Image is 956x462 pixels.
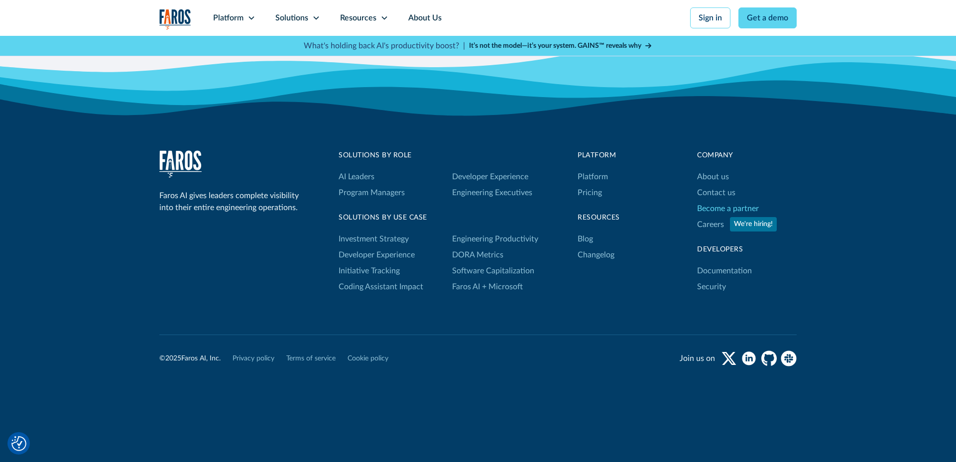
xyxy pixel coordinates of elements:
a: Investment Strategy [339,231,409,247]
a: Become a partner [697,201,759,217]
a: Blog [578,231,593,247]
a: Sign in [690,7,730,28]
a: Contact us [697,185,735,201]
a: Software Capitalization [452,263,534,279]
a: Engineering Executives [452,185,532,201]
a: Faros AI + Microsoft [452,279,523,295]
a: Terms of service [286,353,336,364]
div: Company [697,150,797,161]
a: Pricing [578,185,602,201]
a: Initiative Tracking [339,263,400,279]
a: DORA Metrics [452,247,503,263]
a: home [159,150,202,178]
p: What's holding back AI's productivity boost? | [304,40,465,52]
img: Revisit consent button [11,436,26,451]
strong: It’s not the model—it’s your system. GAINS™ reveals why [469,42,641,49]
a: home [159,9,191,29]
a: Developer Experience [452,169,528,185]
a: Cookie policy [348,353,388,364]
a: It’s not the model—it’s your system. GAINS™ reveals why [469,41,652,51]
a: Security [697,279,726,295]
a: github [761,350,777,366]
button: Cookie Settings [11,436,26,451]
a: Documentation [697,263,752,279]
img: Logo of the analytics and reporting company Faros. [159,9,191,29]
a: Privacy policy [233,353,274,364]
a: twitter [721,350,737,366]
div: Platform [578,150,677,161]
div: Developers [697,244,797,255]
div: Solutions By Use Case [339,213,558,223]
a: Developer Experience [339,247,415,263]
a: Careers [697,217,724,232]
a: slack community [781,350,797,366]
a: Engineering Productivity [452,231,538,247]
div: Solutions by role [339,150,558,161]
div: Resources [578,213,677,223]
a: Coding Assistant Impact [339,279,423,295]
div: Faros AI gives leaders complete visibility into their entire engineering operations. [159,190,304,214]
a: About us [697,169,729,185]
a: Get a demo [738,7,797,28]
a: Program Managers [339,185,405,201]
a: Platform [578,169,608,185]
div: We're hiring! [734,219,773,230]
span: 2025 [165,355,181,362]
div: Solutions [275,12,308,24]
div: Resources [340,12,376,24]
div: Platform [213,12,243,24]
div: Join us on [680,352,715,364]
div: © Faros AI, Inc. [159,353,221,364]
img: Faros Logo White [159,150,202,178]
a: AI Leaders [339,169,374,185]
a: Changelog [578,247,614,263]
a: linkedin [741,350,757,366]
